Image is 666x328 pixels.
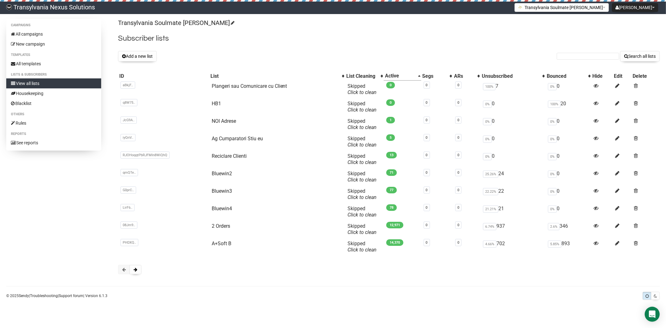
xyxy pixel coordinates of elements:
td: 0 [545,81,591,98]
a: Click to clean [348,194,377,200]
a: Reciclare Clienti [212,153,247,159]
span: qmQTe.. [121,169,138,176]
a: 0 [426,171,428,175]
span: Skipped [348,241,377,253]
a: 0 [457,171,459,175]
a: Housekeeping [6,88,101,98]
span: 1 [386,117,395,123]
a: View all lists [6,78,101,88]
a: 0 [426,223,428,227]
span: G0prC.. [121,186,136,194]
span: Skipped [348,188,377,200]
span: 13 [386,152,397,158]
img: 1.png [518,5,523,10]
th: List Cleaning: No sort applied, activate to apply an ascending sort [345,72,384,81]
div: Open Intercom Messenger [645,307,660,322]
td: 0 [545,186,591,203]
td: 0 [481,151,545,168]
a: Bluewin2 [212,171,232,176]
a: Troubleshooting [30,294,58,298]
div: ARs [454,73,474,79]
a: 0 [457,153,459,157]
a: Plangeri sau Comunicare cu Client [212,83,287,89]
td: 20 [545,98,591,116]
img: 586cc6b7d8bc403f0c61b981d947c989 [6,4,12,10]
a: Sendy [19,294,29,298]
td: 0 [481,116,545,133]
span: 77 [386,187,397,193]
span: JcG9A.. [121,117,137,124]
div: Segs [422,73,446,79]
a: All templates [6,59,101,69]
li: Lists & subscribers [6,71,101,78]
a: Rules [6,118,101,128]
span: 5.85% [548,241,561,248]
th: Hide: No sort applied, sorting is disabled [591,72,613,81]
span: Skipped [348,118,377,130]
a: A+Soft B [212,241,231,246]
span: Skipped [348,153,377,165]
span: 78 [386,204,397,211]
td: 21 [481,203,545,221]
span: Skipped [348,83,377,95]
td: 0 [545,168,591,186]
div: ID [119,73,208,79]
a: NOI Adrese [212,118,236,124]
td: 937 [481,221,545,238]
a: See reports [6,138,101,148]
th: Delete: No sort applied, sorting is disabled [631,72,660,81]
span: 100% [483,83,496,90]
span: 08Jm9.. [121,221,137,229]
span: 12,971 [386,222,403,228]
th: Unsubscribed: No sort applied, activate to apply an ascending sort [481,72,545,81]
th: Active: Ascending sort applied, activate to apply a descending sort [384,72,421,81]
div: Active [385,73,415,79]
div: Delete [633,73,659,79]
a: Click to clean [348,177,377,183]
a: 2 Orders [212,223,230,229]
a: Click to clean [348,124,377,130]
a: Click to clean [348,212,377,218]
span: 0% [483,101,492,108]
a: HB1 [212,101,221,107]
a: 0 [426,206,428,210]
th: Edit: No sort applied, sorting is disabled [613,72,631,81]
td: 893 [545,238,591,256]
li: Others [6,111,101,118]
a: Ag Cumparatori Stiu eu [212,136,263,142]
span: 0% [483,118,492,125]
a: 0 [457,223,459,227]
a: Click to clean [348,229,377,235]
td: 0 [545,116,591,133]
span: 21.21% [483,206,498,213]
div: Hide [593,73,612,79]
td: 7 [481,81,545,98]
span: 14,370 [386,239,403,246]
td: 0 [545,151,591,168]
a: Transylvania Soulmate [PERSON_NAME] [118,19,234,27]
span: 100% [548,101,560,108]
td: 0 [545,203,591,221]
a: 0 [457,83,459,87]
a: 0 [426,241,428,245]
a: Blacklist [6,98,101,108]
a: Bluewin3 [212,188,232,194]
a: 0 [426,118,428,122]
li: Reports [6,130,101,138]
span: 71 [386,169,397,176]
div: Edit [614,73,630,79]
span: Skipped [348,223,377,235]
a: Click to clean [348,159,377,165]
th: Bounced: No sort applied, activate to apply an ascending sort [545,72,591,81]
a: 0 [426,101,428,105]
span: 4.66% [483,241,496,248]
span: 2.6% [548,223,560,230]
span: 0 [386,99,395,106]
span: 0% [548,206,557,213]
div: List [210,73,339,79]
span: Skipped [348,171,377,183]
span: 0% [483,153,492,160]
a: 0 [426,83,428,87]
span: 0% [548,188,557,195]
a: 0 [457,241,459,245]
